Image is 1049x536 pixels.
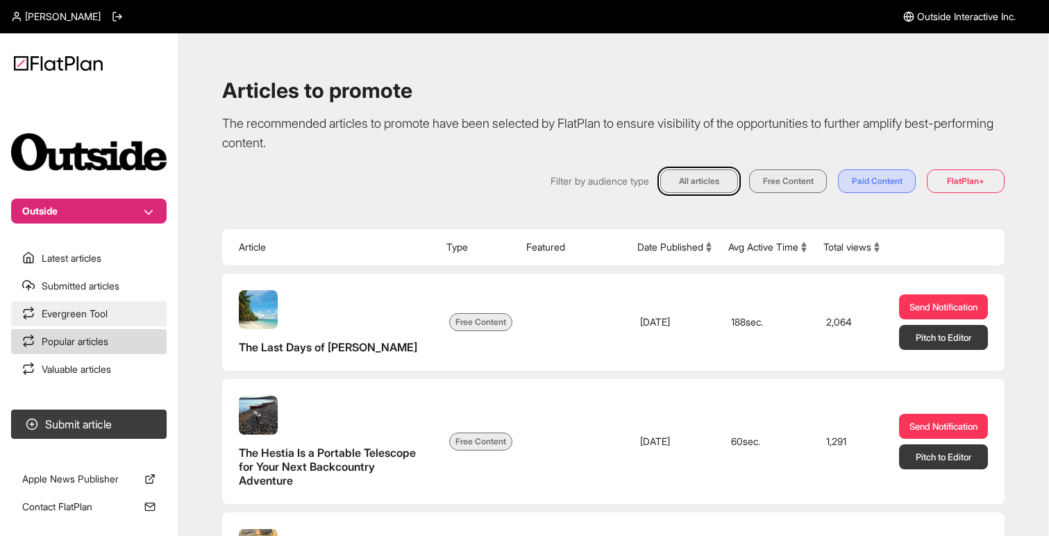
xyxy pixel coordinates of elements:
td: 2,064 [815,274,888,371]
td: 1,291 [815,379,888,504]
a: The Last Days of [PERSON_NAME] [239,290,427,354]
td: 60 sec. [720,379,815,504]
img: Logo [14,56,103,71]
span: Free Content [449,313,512,331]
td: 188 sec. [720,274,815,371]
span: [PERSON_NAME] [25,10,101,24]
span: Filter by audience type [551,174,649,188]
button: Pitch to Editor [899,444,988,469]
td: [DATE] [629,379,720,504]
th: Type [438,229,518,265]
p: The recommended articles to promote have been selected by FlatPlan to ensure visibility of the op... [222,114,1005,153]
button: Pitch to Editor [899,325,988,350]
span: The Hestia Is a Portable Telescope for Your Next Backcountry Adventure [239,446,427,487]
h1: Articles to promote [222,78,1005,103]
a: Evergreen Tool [11,301,167,326]
button: Outside [11,199,167,224]
a: The Hestia Is a Portable Telescope for Your Next Backcountry Adventure [239,396,427,487]
button: Free Content [749,169,827,193]
span: The Last Days of John Allen Chau [239,340,427,354]
button: Date Published [637,240,712,254]
th: Featured [518,229,629,265]
span: The Hestia Is a Portable Telescope for Your Next Backcountry Adventure [239,446,416,487]
img: The Last Days of John Allen Chau [239,290,278,329]
td: [DATE] [629,274,720,371]
button: Avg Active Time [728,240,807,254]
a: [PERSON_NAME] [11,10,101,24]
button: All articles [660,169,738,193]
a: Send Notification [899,294,988,319]
a: Submitted articles [11,274,167,299]
a: Popular articles [11,329,167,354]
img: Publication Logo [11,133,167,171]
img: The Hestia Is a Portable Telescope for Your Next Backcountry Adventure [239,396,278,435]
button: FlatPlan+ [927,169,1005,193]
span: The Last Days of [PERSON_NAME] [239,340,417,354]
a: Valuable articles [11,357,167,382]
a: Contact FlatPlan [11,494,167,519]
th: Article [222,229,438,265]
button: Paid Content [838,169,916,193]
span: Free Content [449,433,512,451]
a: Apple News Publisher [11,467,167,492]
a: Send Notification [899,414,988,439]
span: Outside Interactive Inc. [917,10,1016,24]
a: Latest articles [11,246,167,271]
button: Total views [823,240,880,254]
button: Submit article [11,410,167,439]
